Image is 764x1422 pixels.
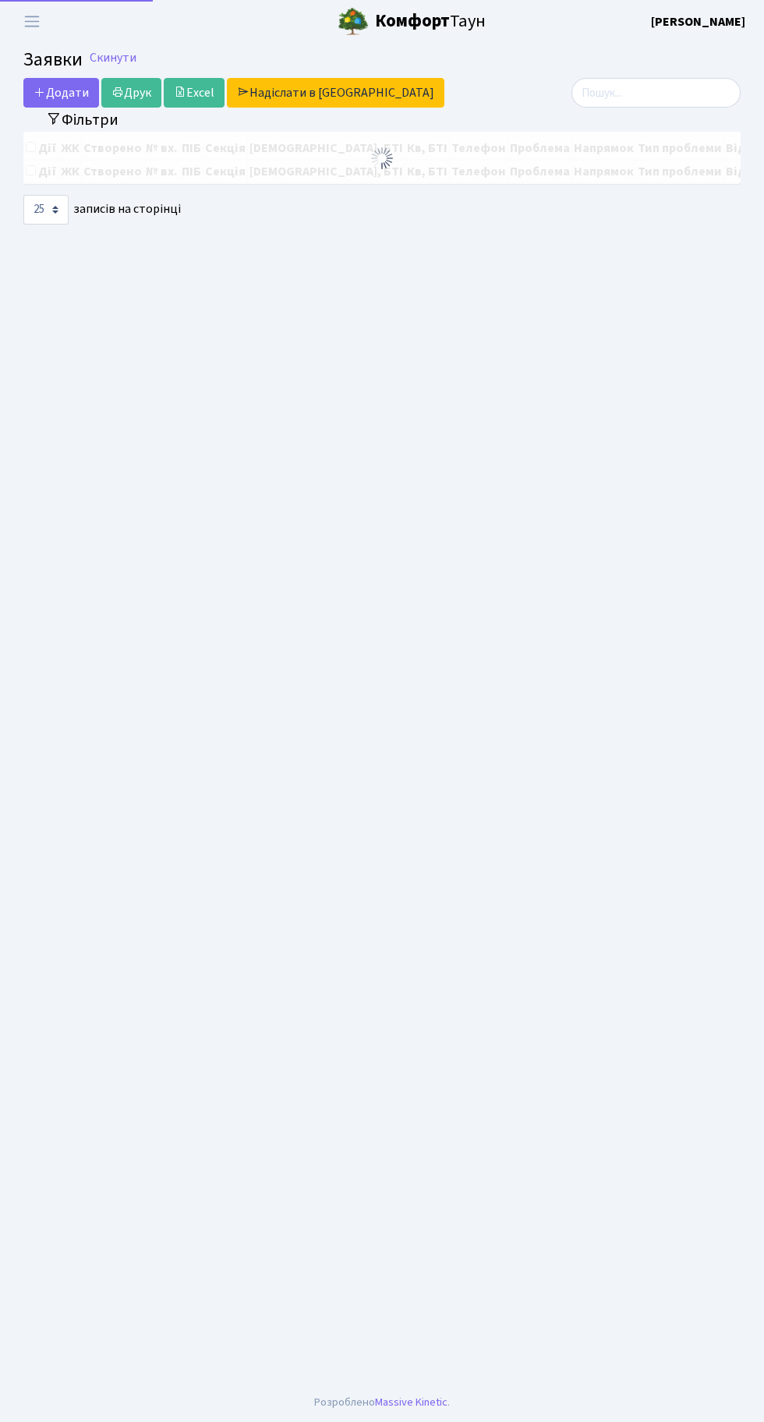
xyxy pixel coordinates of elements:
input: Пошук... [571,78,741,108]
a: Excel [164,78,225,108]
a: Додати [23,78,99,108]
button: Переключити навігацію [12,9,51,34]
a: [PERSON_NAME] [651,12,745,31]
span: Таун [375,9,486,35]
select: записів на сторінці [23,195,69,225]
span: Заявки [23,46,83,73]
a: Надіслати в [GEOGRAPHIC_DATA] [227,78,444,108]
label: записів на сторінці [23,195,181,225]
b: Комфорт [375,9,450,34]
a: Massive Kinetic [375,1394,447,1410]
img: logo.png [338,6,369,37]
div: Розроблено . [314,1394,450,1411]
img: Обробка... [370,146,394,171]
span: Додати [34,84,89,101]
b: [PERSON_NAME] [651,13,745,30]
a: Друк [101,78,161,108]
a: Скинути [90,51,136,65]
button: Переключити фільтри [36,108,129,132]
